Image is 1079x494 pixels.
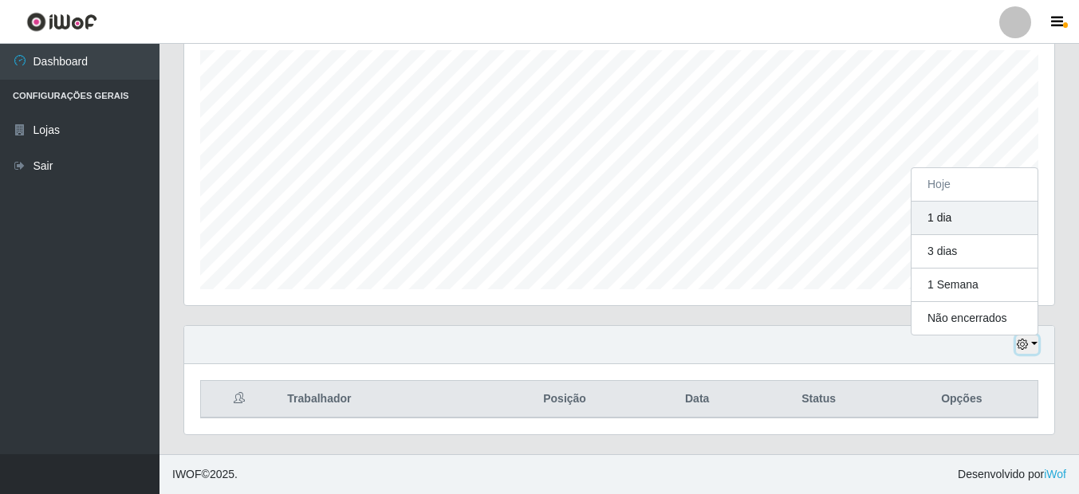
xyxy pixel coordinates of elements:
button: 3 dias [912,235,1038,269]
th: Data [643,381,752,418]
img: CoreUI Logo [26,12,97,32]
th: Opções [886,381,1038,418]
span: IWOF [172,468,202,480]
button: 1 dia [912,202,1038,235]
button: Hoje [912,168,1038,202]
th: Status [752,381,886,418]
span: Desenvolvido por [958,466,1066,483]
th: Trabalhador [278,381,486,418]
button: Não encerrados [912,302,1038,335]
button: 1 Semana [912,269,1038,302]
span: © 2025 . [172,466,238,483]
a: iWof [1044,468,1066,480]
th: Posição [486,381,642,418]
